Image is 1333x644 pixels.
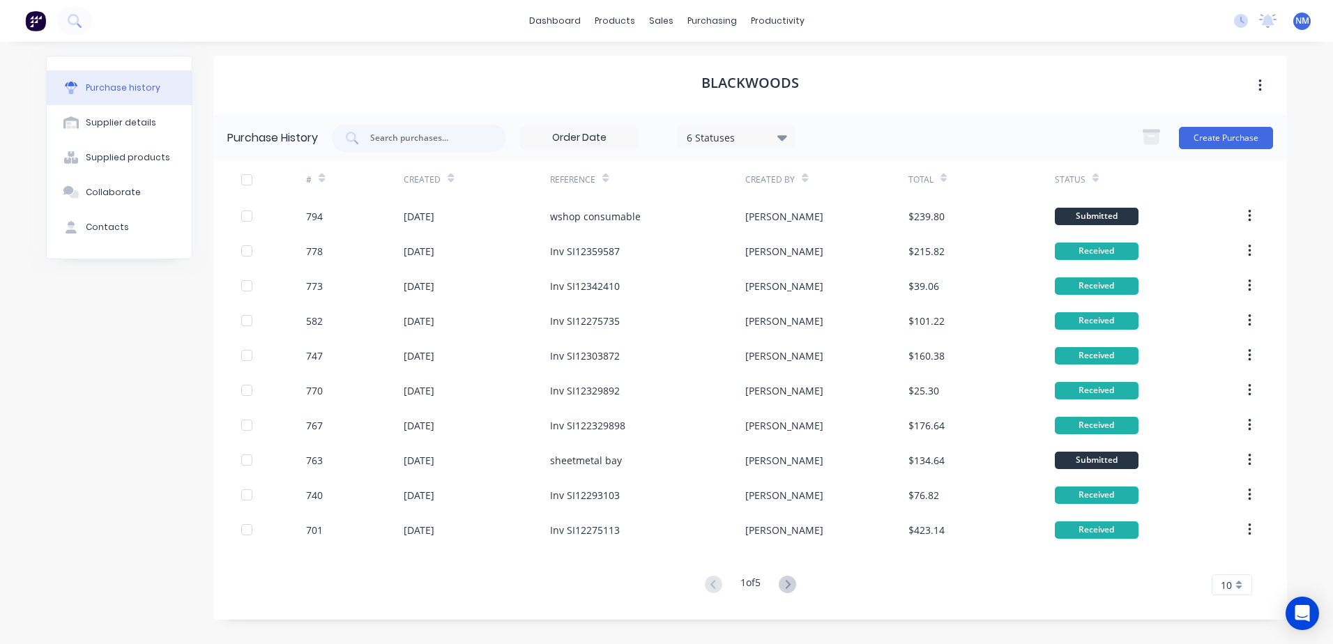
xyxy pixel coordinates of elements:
[521,128,638,148] input: Order Date
[47,210,192,245] button: Contacts
[687,130,786,144] div: 6 Statuses
[1055,208,1138,225] div: Submitted
[740,575,761,595] div: 1 of 5
[908,209,945,224] div: $239.80
[745,523,823,537] div: [PERSON_NAME]
[1221,578,1232,592] span: 10
[522,10,588,31] a: dashboard
[404,488,434,503] div: [DATE]
[642,10,680,31] div: sales
[550,209,641,224] div: wshop consumable
[550,453,622,468] div: sheetmetal bay
[25,10,46,31] img: Factory
[1055,486,1138,504] div: Received
[1055,417,1138,434] div: Received
[550,348,620,363] div: Inv SI12303872
[550,488,620,503] div: Inv SI12293103
[550,244,620,259] div: Inv SI12359587
[908,383,939,398] div: $25.30
[908,453,945,468] div: $134.64
[306,244,323,259] div: 778
[306,418,323,433] div: 767
[745,453,823,468] div: [PERSON_NAME]
[680,10,744,31] div: purchasing
[47,175,192,210] button: Collaborate
[1055,312,1138,330] div: Received
[908,244,945,259] div: $215.82
[306,174,312,186] div: #
[588,10,642,31] div: products
[404,244,434,259] div: [DATE]
[701,75,799,91] h1: Blackwoods
[908,488,939,503] div: $76.82
[908,314,945,328] div: $101.22
[744,10,812,31] div: productivity
[908,279,939,293] div: $39.06
[1055,521,1138,539] div: Received
[86,186,141,199] div: Collaborate
[745,488,823,503] div: [PERSON_NAME]
[1055,347,1138,365] div: Received
[1055,174,1086,186] div: Status
[745,209,823,224] div: [PERSON_NAME]
[404,348,434,363] div: [DATE]
[908,348,945,363] div: $160.38
[86,151,170,164] div: Supplied products
[86,116,156,129] div: Supplier details
[227,130,318,146] div: Purchase History
[1055,452,1138,469] div: Submitted
[745,244,823,259] div: [PERSON_NAME]
[1055,277,1138,295] div: Received
[47,70,192,105] button: Purchase history
[745,174,795,186] div: Created By
[745,314,823,328] div: [PERSON_NAME]
[1055,382,1138,399] div: Received
[86,221,129,233] div: Contacts
[1055,243,1138,260] div: Received
[306,453,323,468] div: 763
[47,105,192,140] button: Supplier details
[306,279,323,293] div: 773
[908,418,945,433] div: $176.64
[1295,15,1309,27] span: NM
[745,383,823,398] div: [PERSON_NAME]
[550,314,620,328] div: Inv SI12275735
[404,174,441,186] div: Created
[550,174,595,186] div: Reference
[745,418,823,433] div: [PERSON_NAME]
[306,314,323,328] div: 582
[306,488,323,503] div: 740
[1179,127,1273,149] button: Create Purchase
[550,523,620,537] div: Inv SI12275113
[306,523,323,537] div: 701
[404,453,434,468] div: [DATE]
[550,383,620,398] div: Inv SI12329892
[550,418,625,433] div: Inv SI122329898
[306,383,323,398] div: 770
[404,314,434,328] div: [DATE]
[908,523,945,537] div: $423.14
[1286,597,1319,630] div: Open Intercom Messenger
[404,523,434,537] div: [DATE]
[47,140,192,175] button: Supplied products
[404,418,434,433] div: [DATE]
[550,279,620,293] div: Inv SI12342410
[86,82,160,94] div: Purchase history
[745,279,823,293] div: [PERSON_NAME]
[745,348,823,363] div: [PERSON_NAME]
[404,279,434,293] div: [DATE]
[306,209,323,224] div: 794
[404,209,434,224] div: [DATE]
[369,131,485,145] input: Search purchases...
[306,348,323,363] div: 747
[404,383,434,398] div: [DATE]
[908,174,934,186] div: Total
